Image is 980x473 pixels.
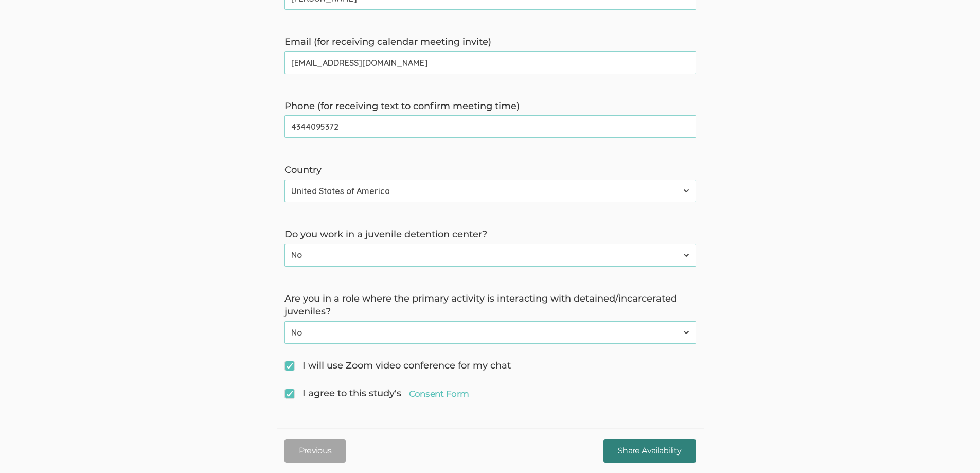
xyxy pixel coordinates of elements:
span: I agree to this study's [284,387,469,400]
label: Country [284,164,696,177]
input: Share Availability [603,439,696,463]
label: Are you in a role where the primary activity is interacting with detained/incarcerated juveniles? [284,292,696,319]
label: Do you work in a juvenile detention center? [284,228,696,241]
label: Phone (for receiving text to confirm meeting time) [284,100,696,113]
a: Consent Form [409,388,469,400]
span: I will use Zoom video conference for my chat [284,359,511,373]
label: Email (for receiving calendar meeting invite) [284,36,696,49]
button: Previous [284,439,346,463]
